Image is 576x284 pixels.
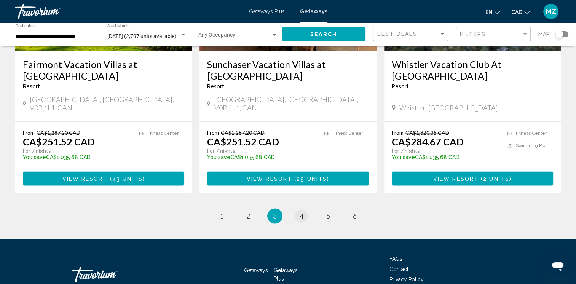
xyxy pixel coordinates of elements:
[220,212,223,220] span: 1
[479,176,512,182] span: ( )
[433,176,479,182] span: View Resort
[392,136,464,147] p: CA$284.67 CAD
[23,129,35,136] span: From
[460,31,486,37] span: Filters
[207,136,279,147] p: CA$251.52 CAD
[207,154,315,160] p: CA$1,035.68 CAD
[23,154,46,160] span: You save
[389,266,408,272] a: Contact
[282,27,365,41] button: Search
[405,129,449,136] span: CA$1,320.35 CAD
[538,29,550,40] span: Map
[23,154,131,160] p: CA$1,035.68 CAD
[516,131,547,136] span: Fitness Center
[389,256,402,262] a: FAQs
[207,154,230,160] span: You save
[546,8,556,15] span: MZ
[310,32,337,38] span: Search
[23,83,40,89] span: Resort
[392,83,409,89] span: Resort
[392,154,499,160] p: CA$1,035.68 CAD
[292,176,329,182] span: ( )
[207,171,369,185] button: View Resort(29 units)
[23,147,131,154] p: For 7 nights
[353,212,357,220] span: 6
[392,171,553,185] button: View Resort(2 units)
[15,208,561,223] ul: Pagination
[15,4,241,19] a: Travorium
[23,59,184,81] a: Fairmont Vacation Villas at [GEOGRAPHIC_DATA]
[246,212,250,220] span: 2
[214,95,369,112] span: [GEOGRAPHIC_DATA], [GEOGRAPHIC_DATA], V0B 1L1, CAN
[300,212,303,220] span: 4
[511,6,530,18] button: Change currency
[326,212,330,220] span: 5
[221,129,265,136] span: CA$1,287.20 CAD
[108,176,145,182] span: ( )
[377,31,446,37] mat-select: Sort by
[485,6,500,18] button: Change language
[37,129,80,136] span: CA$1,287.20 CAD
[297,176,327,182] span: 29 units
[112,176,143,182] span: 43 units
[541,3,561,19] button: User Menu
[392,59,553,81] a: Whistler Vacation Club At [GEOGRAPHIC_DATA]
[392,154,415,160] span: You save
[377,31,417,37] span: Best Deals
[332,131,363,136] span: Fitness Center
[244,267,268,273] a: Getaways
[249,8,285,14] a: Getaways Plus
[511,9,522,15] span: CAD
[389,276,424,282] a: Privacy Policy
[485,9,493,15] span: en
[274,267,298,282] a: Getaways Plus
[516,143,547,148] span: Swimming Pool
[23,171,184,185] button: View Resort(43 units)
[207,83,224,89] span: Resort
[23,136,95,147] p: CA$251.52 CAD
[546,254,570,278] iframe: Button to launch messaging window
[30,95,184,112] span: [GEOGRAPHIC_DATA], [GEOGRAPHIC_DATA], V0B 1L1, CAN
[392,129,404,136] span: From
[456,27,531,42] button: Filter
[392,147,499,154] p: For 7 nights
[300,8,327,14] a: Getaways
[399,104,498,112] span: Whistler, [GEOGRAPHIC_DATA]
[207,59,369,81] a: Sunchaser Vacation Villas at [GEOGRAPHIC_DATA]
[247,176,292,182] span: View Resort
[148,131,179,136] span: Fitness Center
[62,176,108,182] span: View Resort
[207,147,315,154] p: For 7 nights
[483,176,509,182] span: 2 units
[107,33,176,39] span: [DATE] (2,797 units available)
[273,212,277,220] span: 3
[207,129,219,136] span: From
